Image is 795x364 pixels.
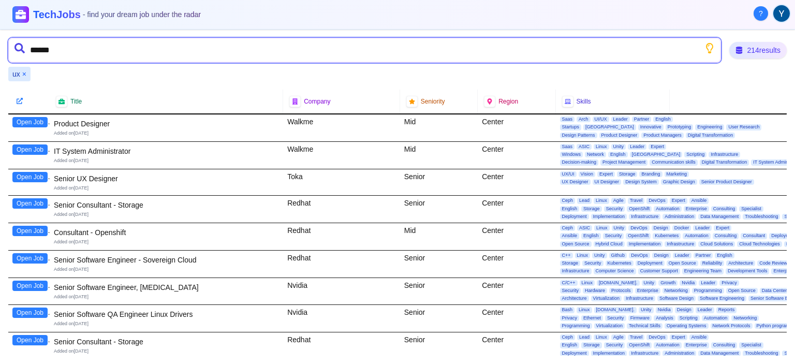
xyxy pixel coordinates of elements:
[629,214,660,220] span: Infrastructure
[709,152,740,157] span: Infrastructure
[627,206,652,212] span: OpenShift
[12,253,48,264] button: Open Job
[711,323,753,329] span: Network Protocols
[54,337,279,347] div: Senior Consultant - Storage
[689,198,709,203] span: Ansible
[617,171,638,177] span: Storage
[652,225,670,231] span: Design
[400,196,478,223] div: Senior
[639,171,662,177] span: Branding
[630,152,683,157] span: [GEOGRAPHIC_DATA]
[560,241,592,247] span: Open Source
[560,260,581,266] span: Storage
[593,179,622,185] span: UI Designer
[693,225,712,231] span: Leader
[560,323,592,329] span: Programming
[608,152,628,157] span: English
[581,342,602,348] span: Storage
[560,351,589,356] span: Deployment
[54,157,279,164] div: Added on [DATE]
[400,223,478,250] div: Mid
[577,97,591,106] span: Skills
[304,97,330,106] span: Company
[283,196,400,223] div: Redhat
[628,315,652,321] span: Firmware
[560,225,576,231] span: Ceph
[581,315,603,321] span: Ethernet
[560,280,578,286] span: C/C++
[657,296,696,301] span: Software Design
[478,142,555,169] div: Center
[623,179,659,185] span: Design System
[739,206,763,212] span: Specialist
[628,144,646,150] span: Leader
[603,233,624,239] span: Security
[577,144,592,150] span: ASIC
[594,334,609,340] span: Linux
[597,280,640,286] span: [DOMAIN_NAME].
[604,206,625,212] span: Security
[54,255,279,265] div: Senior Software Engineer - Sovereign Cloud
[581,233,601,239] span: English
[54,309,279,319] div: Senior Software QA Engineer Linux Drivers
[698,214,741,220] span: Data Management
[581,206,602,212] span: Storage
[667,260,698,266] span: Open Source
[54,211,279,218] div: Added on [DATE]
[12,308,48,318] button: Open Job
[599,133,640,138] span: Product Designer
[686,133,735,138] span: Digital Transformation
[650,159,698,165] span: Communication skills
[54,200,279,210] div: Senior Consultant - Storage
[611,198,626,203] span: Agile
[585,152,606,157] span: Network
[652,253,671,258] span: Design
[577,225,592,231] span: ASIC
[731,315,759,321] span: Networking
[741,233,767,239] span: Consultant
[612,225,627,231] span: Unity
[594,144,609,150] span: Linux
[636,260,665,266] span: Deployment
[698,296,746,301] span: Software Engineering
[12,69,20,79] span: ux
[626,233,651,239] span: OpenShift
[560,342,580,348] span: English
[560,307,575,313] span: Bash
[678,315,700,321] span: Scripting
[682,268,724,274] span: Engineering Team
[283,142,400,169] div: Walkme
[593,117,609,122] span: UI/UX
[54,185,279,192] div: Added on [DATE]
[629,253,650,258] span: DevOps
[604,342,625,348] span: Security
[629,351,660,356] span: Infrastructure
[560,315,580,321] span: Privacy
[54,130,279,137] div: Added on [DATE]
[743,214,780,220] span: Troubleshooting
[283,223,400,250] div: Redhat
[400,332,478,359] div: Senior
[628,198,645,203] span: Travel
[627,241,663,247] span: Implementation
[649,144,666,150] span: Expert
[560,133,597,138] span: Design Patterns
[699,179,754,185] span: Senior Product Designer
[716,307,737,313] span: Reports
[560,334,576,340] span: Ceph
[726,268,769,274] span: Development Tools
[594,225,610,231] span: Linux
[719,280,739,286] span: Privacy
[653,233,681,239] span: Kubernetes
[283,169,400,196] div: Toka
[700,260,725,266] span: Reliability
[726,260,755,266] span: Architecture
[594,268,636,274] span: Computer Science
[684,342,709,348] span: Enterprise
[54,282,279,293] div: Senior Software Engineer, [MEDICAL_DATA]
[711,342,738,348] span: Consulting
[478,114,555,141] div: Center
[609,253,627,258] span: Github
[594,241,625,247] span: Hybrid Cloud
[635,288,660,294] span: Enterprise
